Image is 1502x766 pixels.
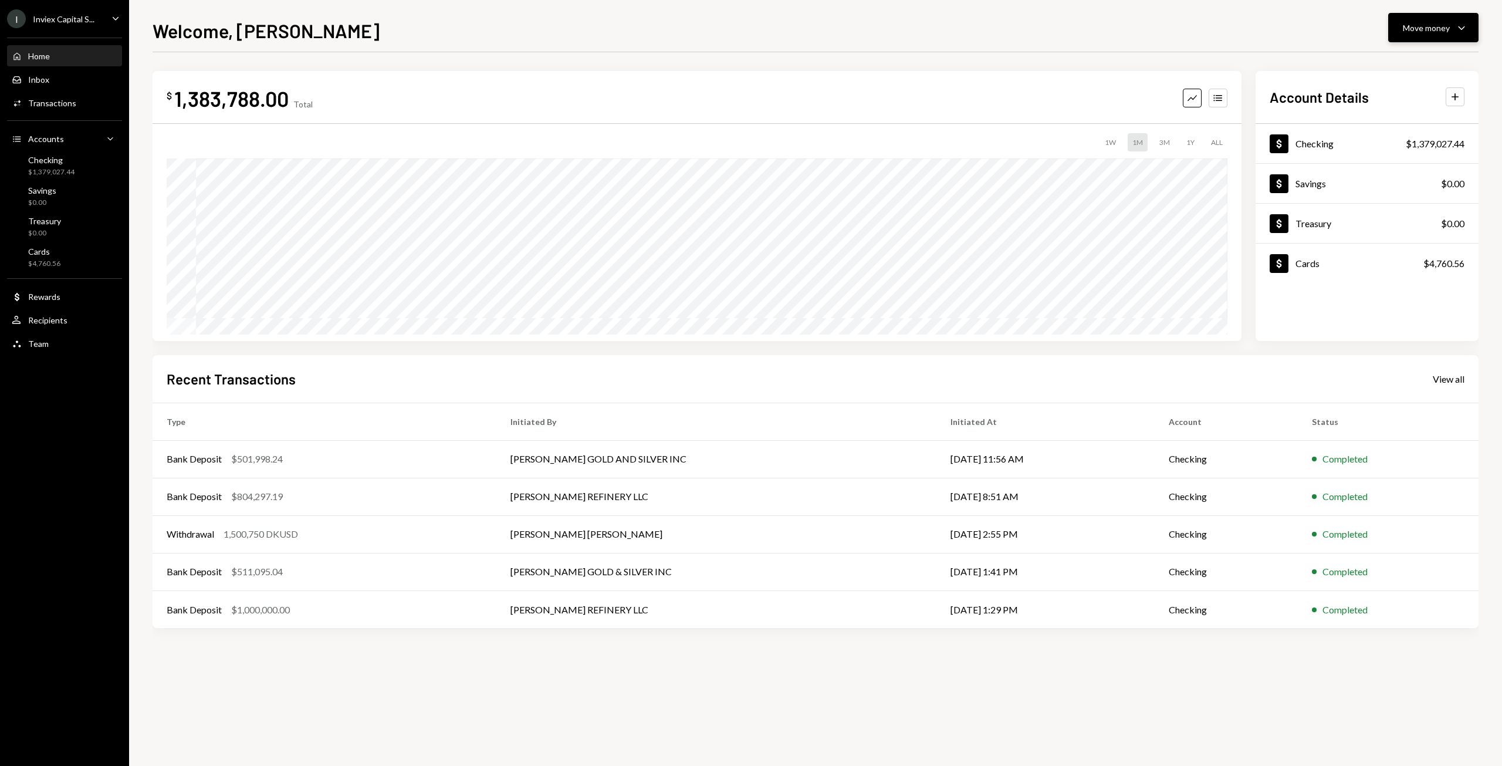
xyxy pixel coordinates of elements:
[167,452,222,466] div: Bank Deposit
[167,527,214,541] div: Withdrawal
[231,490,283,504] div: $804,297.19
[936,590,1155,628] td: [DATE] 1:29 PM
[7,286,122,307] a: Rewards
[231,565,283,579] div: $511,095.04
[1295,258,1320,269] div: Cards
[7,92,122,113] a: Transactions
[28,315,67,325] div: Recipients
[1441,217,1464,231] div: $0.00
[1256,204,1479,243] a: Treasury$0.00
[28,259,60,269] div: $4,760.56
[1298,403,1479,440] th: Status
[293,99,313,109] div: Total
[1322,452,1368,466] div: Completed
[224,527,298,541] div: 1,500,750 DKUSD
[496,515,936,553] td: [PERSON_NAME] [PERSON_NAME]
[7,69,122,90] a: Inbox
[7,128,122,149] a: Accounts
[1441,177,1464,191] div: $0.00
[1295,138,1334,149] div: Checking
[1295,218,1331,229] div: Treasury
[496,440,936,478] td: [PERSON_NAME] GOLD AND SILVER INC
[7,182,122,210] a: Savings$0.00
[1256,164,1479,203] a: Savings$0.00
[1295,178,1326,189] div: Savings
[167,369,296,389] h2: Recent Transactions
[1423,257,1464,271] div: $4,760.56
[1322,565,1368,579] div: Completed
[1206,133,1227,151] div: ALL
[1155,478,1297,515] td: Checking
[1155,440,1297,478] td: Checking
[1256,124,1479,163] a: Checking$1,379,027.44
[1322,527,1368,541] div: Completed
[7,333,122,354] a: Team
[28,228,61,238] div: $0.00
[936,515,1155,553] td: [DATE] 2:55 PM
[231,452,283,466] div: $501,998.24
[167,565,222,579] div: Bank Deposit
[1388,13,1479,42] button: Move money
[28,98,76,108] div: Transactions
[1322,603,1368,617] div: Completed
[28,75,49,85] div: Inbox
[167,90,172,102] div: $
[167,603,222,617] div: Bank Deposit
[1155,403,1297,440] th: Account
[496,590,936,628] td: [PERSON_NAME] REFINERY LLC
[28,247,60,257] div: Cards
[231,603,290,617] div: $1,000,000.00
[936,553,1155,590] td: [DATE] 1:41 PM
[1433,372,1464,385] a: View all
[496,403,936,440] th: Initiated By
[7,45,122,66] a: Home
[496,553,936,590] td: [PERSON_NAME] GOLD & SILVER INC
[28,185,56,195] div: Savings
[936,440,1155,478] td: [DATE] 11:56 AM
[28,216,61,226] div: Treasury
[1100,133,1121,151] div: 1W
[1406,137,1464,151] div: $1,379,027.44
[936,403,1155,440] th: Initiated At
[7,212,122,241] a: Treasury$0.00
[1155,553,1297,590] td: Checking
[7,151,122,180] a: Checking$1,379,027.44
[1182,133,1199,151] div: 1Y
[1270,87,1369,107] h2: Account Details
[1256,244,1479,283] a: Cards$4,760.56
[28,292,60,302] div: Rewards
[7,309,122,330] a: Recipients
[174,85,289,112] div: 1,383,788.00
[28,339,49,349] div: Team
[33,14,94,24] div: Inviex Capital S...
[153,403,496,440] th: Type
[1155,515,1297,553] td: Checking
[7,9,26,28] div: I
[1433,373,1464,385] div: View all
[28,134,64,144] div: Accounts
[936,478,1155,515] td: [DATE] 8:51 AM
[28,198,56,208] div: $0.00
[28,167,75,177] div: $1,379,027.44
[28,51,50,61] div: Home
[153,19,380,42] h1: Welcome, [PERSON_NAME]
[1155,590,1297,628] td: Checking
[167,490,222,504] div: Bank Deposit
[28,155,75,165] div: Checking
[1322,490,1368,504] div: Completed
[1155,133,1175,151] div: 3M
[7,243,122,271] a: Cards$4,760.56
[1403,22,1450,34] div: Move money
[496,478,936,515] td: [PERSON_NAME] REFINERY LLC
[1128,133,1148,151] div: 1M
